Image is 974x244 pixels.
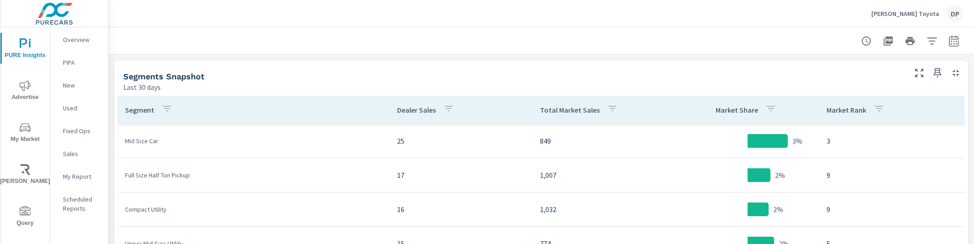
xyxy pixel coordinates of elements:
[540,135,669,146] p: 849
[50,147,108,161] div: Sales
[63,58,101,67] p: PIPA
[50,33,108,47] div: Overview
[3,38,47,61] span: PURE Insights
[901,32,919,50] button: Print Report
[947,5,963,22] div: DP
[50,101,108,115] div: Used
[125,171,382,180] p: Full Size Half Ton Pickup
[397,204,526,215] p: 16
[125,105,154,114] p: Segment
[63,172,101,181] p: My Report
[397,135,526,146] p: 25
[63,149,101,158] p: Sales
[540,105,600,114] p: Total Market Sales
[3,80,47,103] span: Advertise
[540,204,669,215] p: 1,032
[50,78,108,92] div: New
[63,126,101,135] p: Fixed Ops
[125,205,382,214] p: Compact Utility
[827,204,957,215] p: 9
[125,136,382,145] p: Mid Size Car
[50,124,108,138] div: Fixed Ops
[773,204,783,215] p: 2%
[50,192,108,215] div: Scheduled Reports
[827,170,957,181] p: 9
[123,82,161,93] p: Last 30 days
[775,170,785,181] p: 2%
[3,206,47,228] span: Query
[792,135,802,146] p: 3%
[123,72,204,81] h5: Segments Snapshot
[871,10,939,18] p: [PERSON_NAME] Toyota
[540,170,669,181] p: 1,007
[827,135,957,146] p: 3
[63,104,101,113] p: Used
[912,66,927,80] button: Make Fullscreen
[63,195,101,213] p: Scheduled Reports
[923,32,941,50] button: Apply Filters
[827,105,866,114] p: Market Rank
[3,164,47,187] span: [PERSON_NAME]
[930,66,945,80] span: Save this to your personalized report
[716,105,758,114] p: Market Share
[945,32,963,50] button: Select Date Range
[397,105,436,114] p: Dealer Sales
[3,122,47,145] span: My Market
[63,81,101,90] p: New
[63,35,101,44] p: Overview
[948,66,963,80] button: Minimize Widget
[50,170,108,183] div: My Report
[50,56,108,69] div: PIPA
[879,32,897,50] button: "Export Report to PDF"
[397,170,526,181] p: 17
